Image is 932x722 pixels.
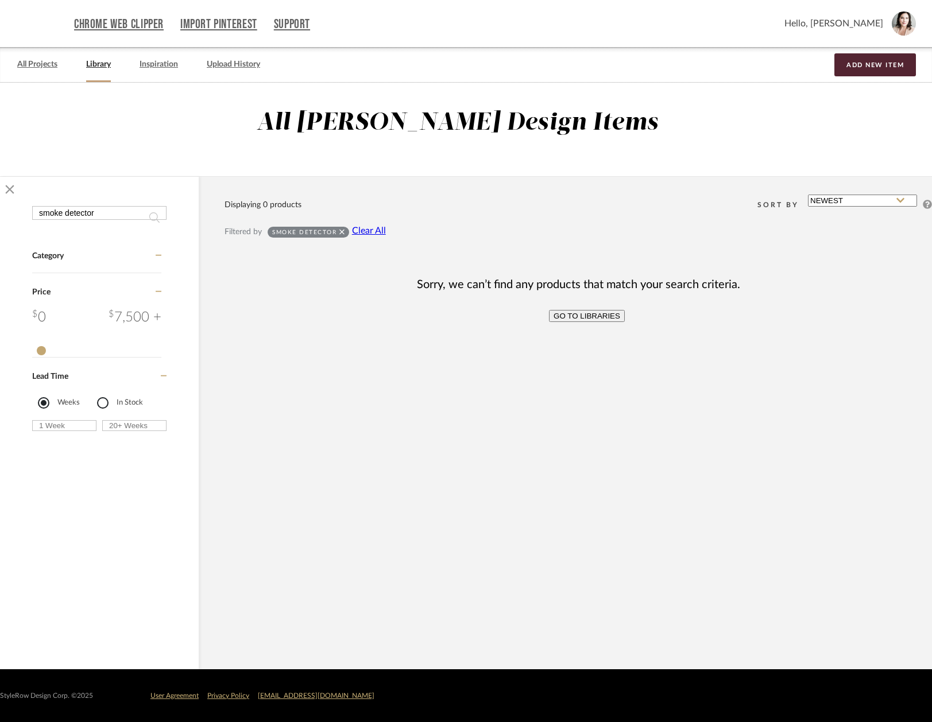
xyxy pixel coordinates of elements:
div: All [PERSON_NAME] Design Items [257,108,659,138]
span: Hello, [PERSON_NAME] [784,17,883,30]
a: Inspiration [140,56,178,73]
a: Support [274,15,310,34]
a: Clear All [352,224,386,238]
div: Sort By [757,199,808,211]
div: Displaying 0 products [225,199,301,211]
span: Category [32,251,64,261]
input: 1 Week [32,420,96,431]
div: smoke detector [272,228,337,236]
a: Library [86,56,111,73]
img: avatar [892,11,916,36]
input: Search within 0 results [32,206,167,220]
a: [EMAIL_ADDRESS][DOMAIN_NAME] [258,692,374,699]
button: GO TO LIBRARIES [549,310,625,322]
a: Privacy Policy [207,692,249,699]
a: All Projects [17,56,57,73]
div: Sorry, we can’t find any products that match your search criteria. [417,277,740,293]
button: Close [3,183,17,196]
label: In Stock [114,397,143,409]
label: Weeks [55,397,80,409]
button: Add New Item [834,53,916,76]
a: Chrome Web Clipper [74,15,164,34]
div: 7,500 + [109,307,161,328]
span: Price [32,288,51,296]
div: 0 [32,307,46,328]
a: Import Pinterest [180,15,257,34]
a: User Agreement [150,692,199,699]
input: 20+ Weeks [102,420,167,431]
a: Upload History [207,56,260,73]
span: Lead Time [32,372,68,381]
div: Filtered by [225,226,262,238]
